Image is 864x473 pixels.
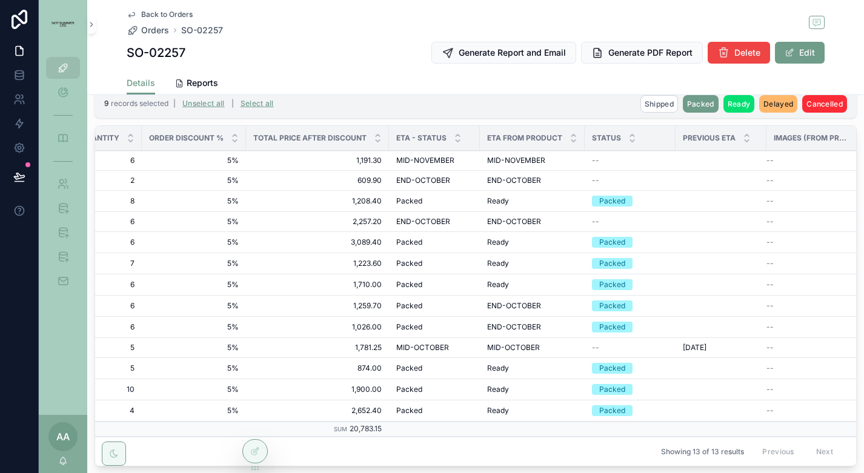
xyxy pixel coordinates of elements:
a: 1,259.70 [253,301,382,311]
a: 5% [149,406,239,415]
span: -- [766,259,774,268]
a: 8 [58,196,135,206]
a: -- [766,322,843,332]
span: 5% [149,385,239,394]
span: Images (from Product) [774,133,850,143]
a: 5% [149,301,239,311]
a: Packed [396,363,473,373]
span: Packed [396,322,422,332]
a: 2,652.40 [253,406,382,415]
a: 5 [58,343,135,352]
span: -- [592,156,599,165]
a: 6 [58,156,135,165]
a: END-OCTOBER [487,176,577,185]
div: Packed [599,279,625,290]
span: 2,257.20 [253,217,382,227]
h1: SO-02257 [127,44,185,61]
a: 1,191.30 [253,156,382,165]
a: Ready [487,196,577,206]
a: Details [127,72,155,95]
a: MID-NOVEMBER [396,156,473,165]
a: Packed [592,384,668,395]
span: 7 [58,259,135,268]
a: 10 [58,385,135,394]
a: Packed [592,363,668,374]
span: -- [766,280,774,289]
a: 5% [149,322,239,332]
span: -- [766,196,774,206]
a: Packed [592,258,668,269]
a: -- [766,259,843,268]
a: Packed [592,279,668,290]
a: 5 [58,363,135,373]
span: MID-OCTOBER [487,343,540,352]
span: -- [766,217,774,227]
a: Back to Orders [127,10,193,19]
span: Packed [687,99,714,108]
a: Packed [592,405,668,416]
span: MID-NOVEMBER [487,156,545,165]
a: 6 [58,217,135,227]
a: 1,223.60 [253,259,382,268]
div: Packed [599,258,625,269]
button: Delayed [759,95,797,113]
a: 3,089.40 [253,237,382,247]
span: Delayed [763,99,793,108]
span: 9 [104,99,108,108]
a: -- [592,343,668,352]
a: 1,710.00 [253,280,382,289]
a: Reports [174,72,218,96]
span: Packed [396,280,422,289]
a: Packed [396,322,473,332]
button: Select all [236,94,278,113]
span: 6 [58,237,135,247]
span: Ready [487,237,509,247]
a: Packed [396,385,473,394]
span: 6 [58,280,135,289]
a: -- [592,156,668,165]
span: END-OCTOBER [396,176,450,185]
span: Packed [396,237,422,247]
a: Ready [487,385,577,394]
button: Shipped [640,95,678,113]
a: END-OCTOBER [396,176,473,185]
a: Packed [396,237,473,247]
a: Packed [592,322,668,332]
button: Edit [775,42,825,64]
a: Ready [487,280,577,289]
a: -- [766,237,843,247]
span: Ready [487,363,509,373]
span: Packed [396,385,422,394]
button: Unselect all [178,94,229,113]
div: Packed [599,405,625,416]
a: Ready [487,259,577,268]
a: Orders [127,24,169,36]
span: -- [766,343,774,352]
a: -- [766,196,843,206]
span: 5% [149,280,239,289]
span: -- [766,176,774,185]
a: Packed [396,301,473,311]
a: -- [766,156,843,165]
div: scrollable content [39,48,87,308]
a: Packed [592,300,668,311]
span: 609.90 [253,176,382,185]
span: Packed [396,301,422,311]
a: 4 [58,406,135,415]
a: [DATE] [683,343,759,352]
span: -- [766,301,774,311]
span: 5% [149,176,239,185]
span: Ready [487,406,509,415]
span: Ready [487,280,509,289]
a: MID-OCTOBER [487,343,577,352]
span: Packed [396,406,422,415]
